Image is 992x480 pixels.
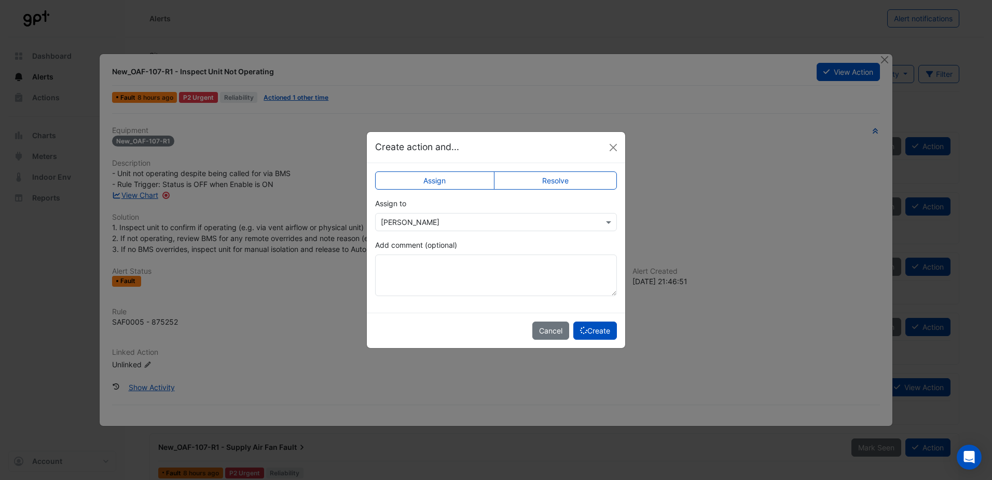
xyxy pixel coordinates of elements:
[605,140,621,155] button: Close
[494,171,617,190] label: Resolve
[375,140,459,154] h5: Create action and...
[532,322,569,340] button: Cancel
[375,198,406,209] label: Assign to
[375,239,457,250] label: Add comment (optional)
[573,322,617,340] button: Create
[375,171,494,190] label: Assign
[957,445,982,470] div: Open Intercom Messenger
